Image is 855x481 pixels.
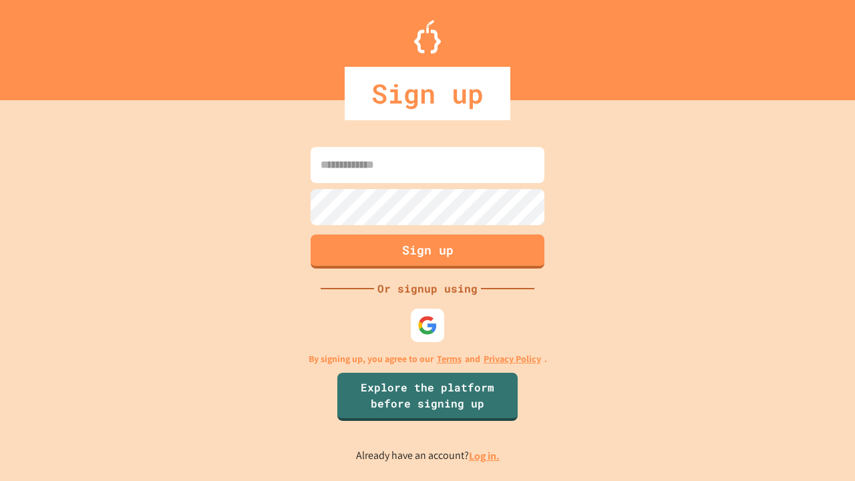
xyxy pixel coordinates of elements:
[417,315,438,335] img: google-icon.svg
[469,449,500,463] a: Log in.
[309,352,547,366] p: By signing up, you agree to our and .
[356,448,500,464] p: Already have an account?
[484,352,541,366] a: Privacy Policy
[345,67,510,120] div: Sign up
[337,373,518,421] a: Explore the platform before signing up
[374,281,481,297] div: Or signup using
[414,20,441,53] img: Logo.svg
[311,234,544,269] button: Sign up
[799,428,842,468] iframe: chat widget
[437,352,462,366] a: Terms
[744,369,842,426] iframe: chat widget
